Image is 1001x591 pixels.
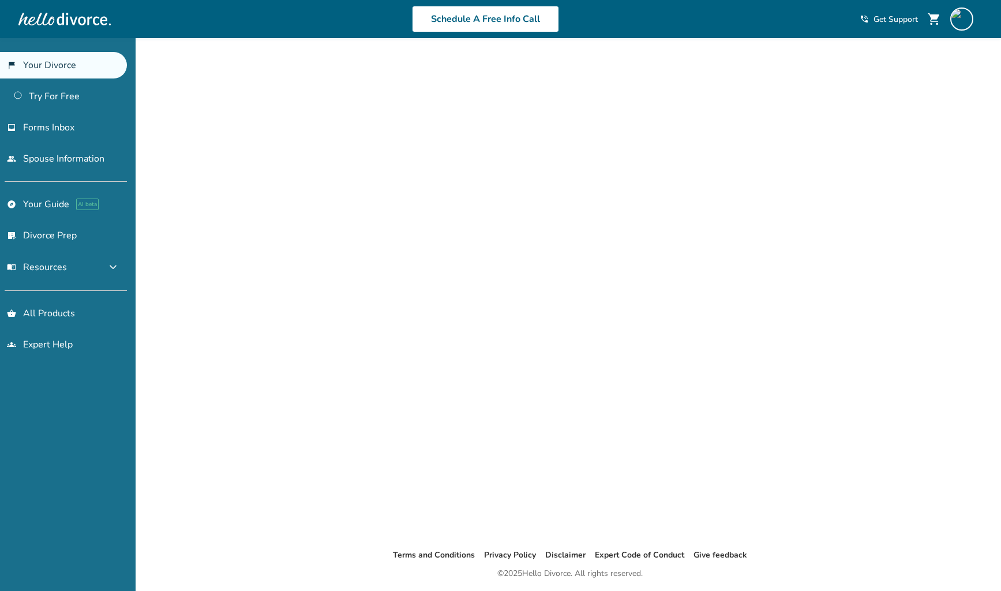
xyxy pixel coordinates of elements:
[545,548,586,562] li: Disclaimer
[693,548,747,562] li: Give feedback
[7,123,16,132] span: inbox
[927,12,941,26] span: shopping_cart
[76,199,99,210] span: AI beta
[7,200,16,209] span: explore
[23,121,74,134] span: Forms Inbox
[860,14,869,24] span: phone_in_talk
[497,567,643,581] div: © 2025 Hello Divorce. All rights reserved.
[7,231,16,240] span: list_alt_check
[7,263,16,272] span: menu_book
[484,549,536,560] a: Privacy Policy
[7,309,16,318] span: shopping_basket
[106,260,120,274] span: expand_more
[860,14,918,25] a: phone_in_talkGet Support
[7,261,67,274] span: Resources
[7,154,16,163] span: people
[7,340,16,349] span: groups
[412,6,559,32] a: Schedule A Free Info Call
[393,549,475,560] a: Terms and Conditions
[950,8,973,31] img: jeannguyen3@gmail.com
[873,14,918,25] span: Get Support
[595,549,684,560] a: Expert Code of Conduct
[7,61,16,70] span: flag_2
